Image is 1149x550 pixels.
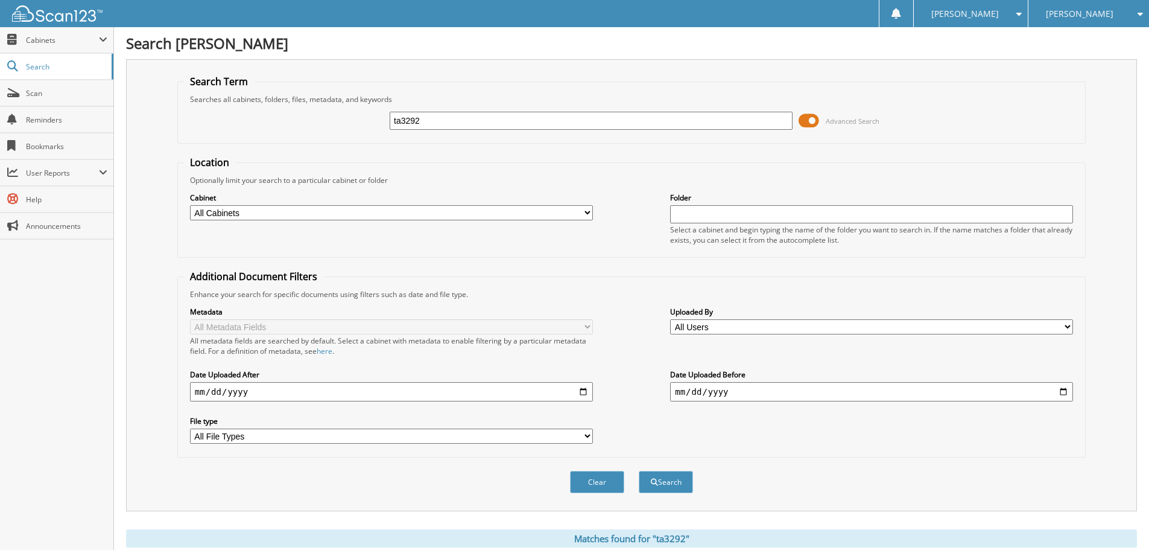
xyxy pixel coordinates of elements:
[184,289,1079,299] div: Enhance your search for specific documents using filters such as date and file type.
[26,168,99,178] span: User Reports
[26,35,99,45] span: Cabinets
[317,346,332,356] a: here
[26,221,107,231] span: Announcements
[670,307,1073,317] label: Uploaded By
[826,117,879,126] span: Advanced Search
[184,75,254,88] legend: Search Term
[190,369,593,380] label: Date Uploaded After
[190,193,593,203] label: Cabinet
[931,10,999,18] span: [PERSON_NAME]
[670,193,1073,203] label: Folder
[26,88,107,98] span: Scan
[126,33,1137,53] h1: Search [PERSON_NAME]
[26,194,107,205] span: Help
[26,62,106,72] span: Search
[184,175,1079,185] div: Optionally limit your search to a particular cabinet or folder
[1046,10,1113,18] span: [PERSON_NAME]
[26,115,107,125] span: Reminders
[184,94,1079,104] div: Searches all cabinets, folders, files, metadata, and keywords
[670,369,1073,380] label: Date Uploaded Before
[570,471,624,493] button: Clear
[26,141,107,152] span: Bookmarks
[190,336,593,356] div: All metadata fields are searched by default. Select a cabinet with metadata to enable filtering b...
[639,471,693,493] button: Search
[190,382,593,401] input: start
[12,5,103,22] img: scan123-logo-white.svg
[190,307,593,317] label: Metadata
[670,225,1073,245] div: Select a cabinet and begin typing the name of the folder you want to search in. If the name match...
[670,382,1073,401] input: end
[184,270,323,283] legend: Additional Document Filters
[126,529,1137,548] div: Matches found for "ta3292"
[190,416,593,426] label: File type
[184,156,235,169] legend: Location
